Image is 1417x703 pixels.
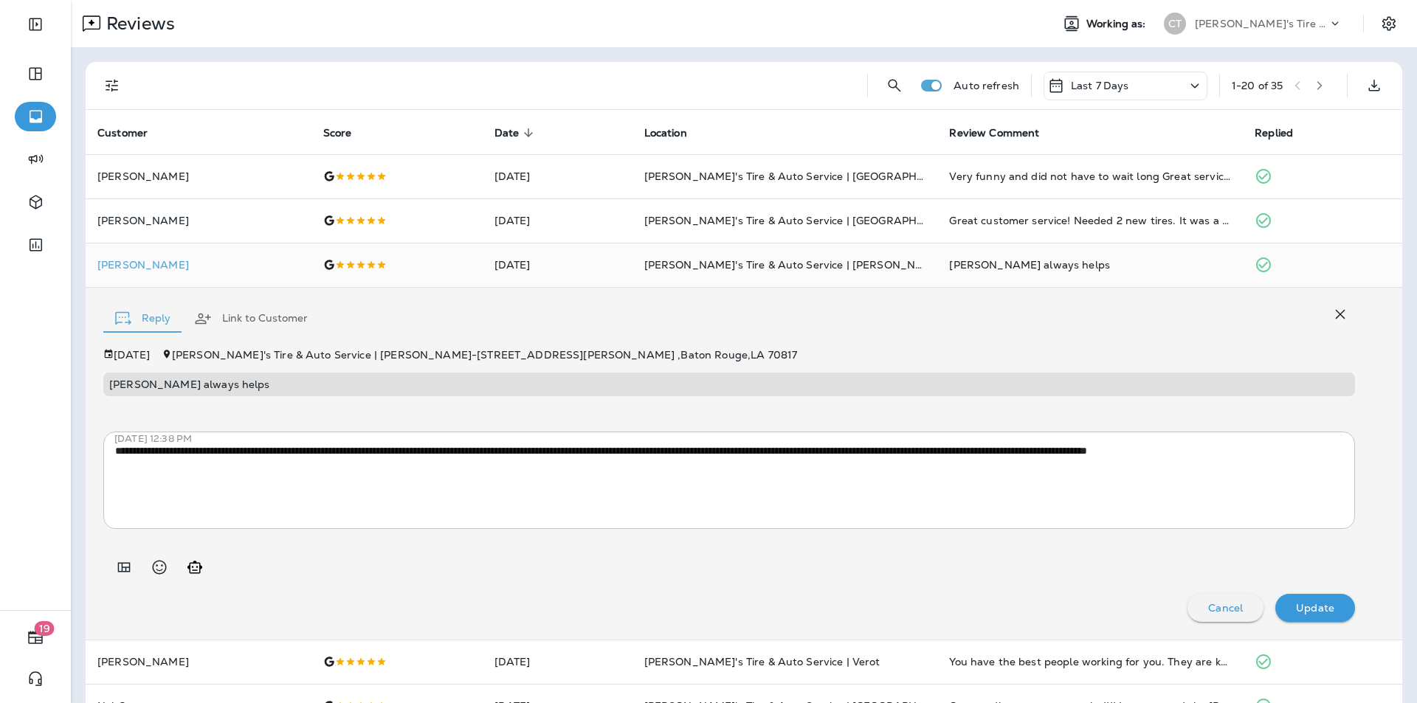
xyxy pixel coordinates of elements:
span: [PERSON_NAME]'s Tire & Auto Service | [PERSON_NAME] - [STREET_ADDRESS][PERSON_NAME] , Baton Rouge... [172,348,797,361]
p: [PERSON_NAME] [97,215,300,226]
div: You have the best people working for you. They are knowledgable, polite, and best of all honest. ... [949,654,1231,669]
td: [DATE] [483,198,632,243]
td: [DATE] [483,640,632,684]
span: [PERSON_NAME]'s Tire & Auto Service | [GEOGRAPHIC_DATA] [644,214,968,227]
span: [PERSON_NAME]'s Tire & Auto Service | [GEOGRAPHIC_DATA] [644,170,968,183]
p: Update [1296,602,1334,614]
button: Settings [1376,10,1402,37]
button: Select an emoji [145,553,174,582]
div: Eric always helps [949,257,1231,272]
button: Expand Sidebar [15,10,56,39]
button: Search Reviews [880,71,909,100]
span: Review Comment [949,126,1058,139]
span: [PERSON_NAME]'s Tire & Auto Service | Verot [644,655,880,668]
span: Customer [97,127,148,139]
span: Replied [1255,127,1293,139]
span: Replied [1255,126,1312,139]
p: Last 7 Days [1071,80,1129,91]
div: Great customer service! Needed 2 new tires. It was a quick and easy process. [949,213,1231,228]
p: [PERSON_NAME] [97,656,300,668]
button: Update [1275,594,1355,622]
td: [DATE] [483,243,632,287]
button: 19 [15,623,56,652]
p: [PERSON_NAME] always helps [109,378,1349,390]
div: 1 - 20 of 35 [1232,80,1283,91]
div: CT [1164,13,1186,35]
p: Auto refresh [954,80,1019,91]
span: Location [644,126,706,139]
p: Cancel [1208,602,1243,614]
p: [PERSON_NAME] [97,170,300,182]
button: Filters [97,71,127,100]
div: Click to view Customer Drawer [97,259,300,271]
p: [DATE] [114,349,150,361]
button: Cancel [1187,594,1263,622]
span: Review Comment [949,127,1039,139]
td: [DATE] [483,154,632,198]
span: Score [323,126,371,139]
button: Reply [103,292,182,345]
p: Reviews [100,13,175,35]
span: Date [494,126,539,139]
p: [PERSON_NAME]'s Tire & Auto [1195,18,1328,30]
div: Very funny and did not have to wait long Great service. [949,169,1231,184]
span: Location [644,127,687,139]
p: [DATE] 12:38 PM [114,433,1366,445]
button: Export as CSV [1359,71,1389,100]
button: Add in a premade template [109,553,139,582]
p: [PERSON_NAME] [97,259,300,271]
button: Generate AI response [180,553,210,582]
span: Score [323,127,352,139]
span: Customer [97,126,167,139]
button: Link to Customer [182,292,320,345]
span: Date [494,127,520,139]
span: [PERSON_NAME]'s Tire & Auto Service | [PERSON_NAME] [644,258,944,271]
span: 19 [35,621,55,636]
span: Working as: [1086,18,1149,30]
